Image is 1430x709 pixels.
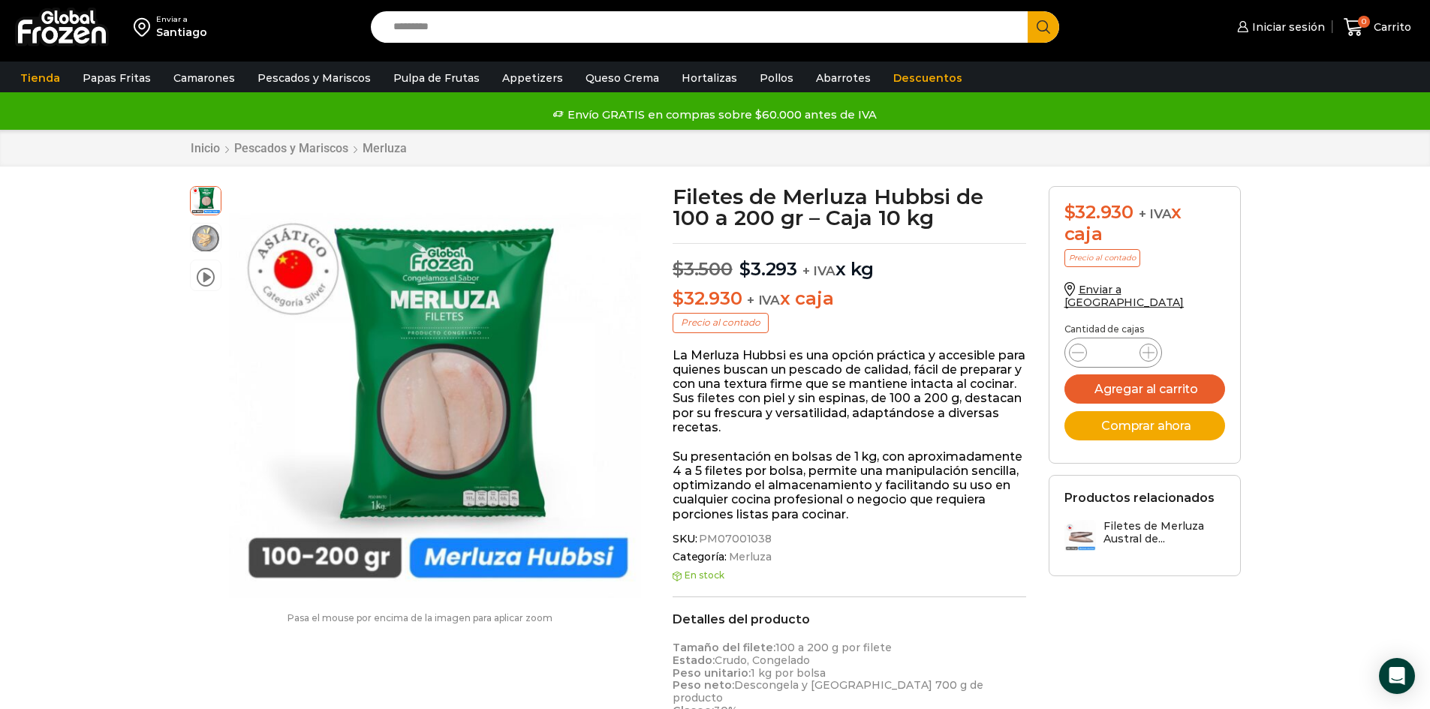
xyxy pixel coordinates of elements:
[673,449,1026,521] p: Su presentación en bolsas de 1 kg, con aproximadamente 4 a 5 filetes por bolsa, permite una manip...
[1028,11,1059,43] button: Search button
[1064,202,1225,245] div: x caja
[802,263,835,278] span: + IVA
[250,64,378,92] a: Pescados y Mariscos
[1099,342,1127,363] input: Product quantity
[739,258,797,280] bdi: 3.293
[727,551,772,563] a: Merluza
[156,25,207,40] div: Santiago
[495,64,570,92] a: Appetizers
[673,348,1026,434] p: La Merluza Hubbsi es una opción práctica y accesible para quienes buscan un pescado de calidad, f...
[752,64,801,92] a: Pollos
[191,185,221,215] span: filete de merluza
[1103,520,1225,545] h3: Filetes de Merluza Austral de...
[362,141,408,155] a: Merluza
[673,666,751,680] strong: Peso unitario:
[1064,324,1225,335] p: Cantidad de cajas
[1064,491,1215,505] h2: Productos relacionados
[1064,520,1225,552] a: Filetes de Merluza Austral de...
[1139,206,1172,221] span: + IVA
[1064,374,1225,404] button: Agregar al carrito
[233,141,349,155] a: Pescados y Mariscos
[673,641,775,654] strong: Tamaño del filete:
[190,141,408,155] nav: Breadcrumb
[673,186,1026,228] h1: Filetes de Merluza Hubbsi de 100 a 200 gr – Caja 10 kg
[739,258,751,280] span: $
[1064,411,1225,440] button: Comprar ahora
[673,678,734,692] strong: Peso neto:
[673,313,769,332] p: Precio al contado
[673,287,684,309] span: $
[673,287,742,309] bdi: 32.930
[673,551,1026,563] span: Categoría:
[1248,20,1325,35] span: Iniciar sesión
[1064,249,1140,267] p: Precio al contado
[1370,20,1411,35] span: Carrito
[886,64,970,92] a: Descuentos
[134,14,156,40] img: address-field-icon.svg
[673,653,715,667] strong: Estado:
[1233,12,1325,42] a: Iniciar sesión
[386,64,487,92] a: Pulpa de Frutas
[673,288,1026,310] p: x caja
[190,613,651,623] p: Pasa el mouse por encima de la imagen para aplicar zoom
[1064,201,1076,223] span: $
[191,224,221,254] span: plato-merluza
[673,258,733,280] bdi: 3.500
[190,141,221,155] a: Inicio
[673,533,1026,545] span: SKU:
[673,612,1026,626] h2: Detalles del producto
[673,570,1026,581] p: En stock
[1340,10,1415,45] a: 0 Carrito
[229,186,641,598] div: 1 / 3
[75,64,158,92] a: Papas Fritas
[673,243,1026,281] p: x kg
[697,533,772,545] span: PM07001038
[747,293,780,308] span: + IVA
[1064,201,1133,223] bdi: 32.930
[229,186,641,598] img: filete de merluza
[166,64,242,92] a: Camarones
[1358,16,1370,28] span: 0
[674,64,745,92] a: Hortalizas
[13,64,68,92] a: Tienda
[156,14,207,25] div: Enviar a
[578,64,667,92] a: Queso Crema
[1064,283,1185,309] a: Enviar a [GEOGRAPHIC_DATA]
[673,258,684,280] span: $
[1379,658,1415,694] div: Open Intercom Messenger
[808,64,878,92] a: Abarrotes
